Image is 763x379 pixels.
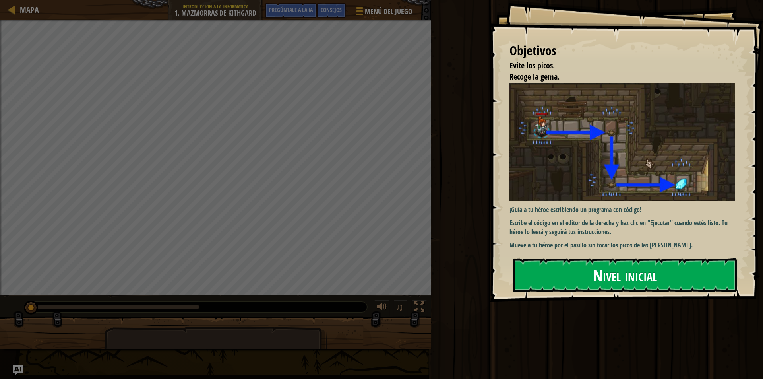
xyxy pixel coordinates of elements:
[13,365,23,375] button: Pregúntale a la IA
[16,4,39,15] a: Mapa
[20,4,39,15] font: Mapa
[411,300,427,316] button: Cambiar a pantalla completa
[513,258,737,292] button: Nivel inicial
[395,301,403,313] font: ♫
[509,83,741,202] img: Mazmorras de Kithgard
[321,6,342,14] font: Consejos
[350,3,417,22] button: Menú del juego
[509,218,728,236] font: Escribe el código en el editor de la derecha y haz clic en "Ejecutar" cuando estés listo. Tu héro...
[269,6,313,14] font: Pregúntale a la IA
[500,60,733,72] li: Evite los picos.
[500,71,733,83] li: Recoge la gema.
[509,241,693,249] font: Mueve a tu héroe por el pasillo sin tocar los picos de las [PERSON_NAME].
[265,3,317,18] button: Pregúntale a la IA
[374,300,390,316] button: Ajustar el volumen
[593,264,657,286] font: Nivel inicial
[394,300,407,316] button: ♫
[509,205,641,214] font: ¡Guía a tu héroe escribiendo un programa con código!
[509,71,560,82] font: Recoge la gema.
[509,60,555,71] font: Evite los picos.
[365,6,412,16] font: Menú del juego
[509,42,556,59] font: Objetivos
